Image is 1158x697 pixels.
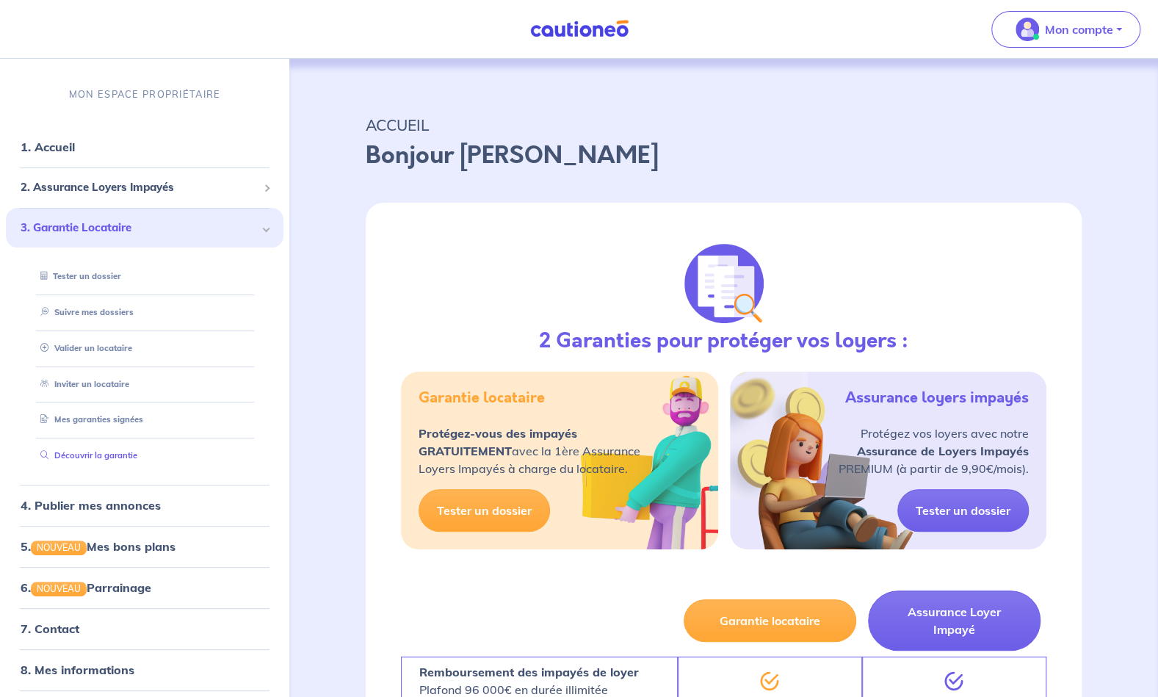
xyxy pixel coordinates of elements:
[845,389,1029,407] h5: Assurance loyers impayés
[69,87,220,101] p: MON ESPACE PROPRIÉTAIRE
[21,580,151,595] a: 6.NOUVEAUParrainage
[35,343,132,353] a: Valider un locataire
[23,264,266,289] div: Tester un dossier
[6,491,283,520] div: 4. Publier mes annonces
[21,621,79,636] a: 7. Contact
[419,389,545,407] h5: Garantie locataire
[419,425,640,477] p: avec la 1ère Assurance Loyers Impayés à charge du locataire.
[6,208,283,248] div: 3. Garantie Locataire
[6,614,283,643] div: 7. Contact
[35,450,137,461] a: Découvrir la garantie
[35,414,143,425] a: Mes garanties signées
[6,532,283,561] div: 5.NOUVEAUMes bons plans
[6,655,283,685] div: 8. Mes informations
[366,112,1082,138] p: ACCUEIL
[857,444,1029,458] strong: Assurance de Loyers Impayés
[991,11,1140,48] button: illu_account_valid_menu.svgMon compte
[6,173,283,202] div: 2. Assurance Loyers Impayés
[897,489,1029,532] a: Tester un dossier
[539,329,908,354] h3: 2 Garanties pour protéger vos loyers :
[23,372,266,396] div: Inviter un locataire
[419,665,639,679] strong: Remboursement des impayés de loyer
[6,132,283,162] div: 1. Accueil
[23,444,266,468] div: Découvrir la garantie
[21,220,258,236] span: 3. Garantie Locataire
[1045,21,1113,38] p: Mon compte
[35,307,134,317] a: Suivre mes dossiers
[868,591,1041,651] button: Assurance Loyer Impayé
[6,573,283,602] div: 6.NOUVEAUParrainage
[684,244,764,323] img: justif-loupe
[21,179,258,196] span: 2. Assurance Loyers Impayés
[524,20,634,38] img: Cautioneo
[35,378,129,389] a: Inviter un locataire
[1016,18,1039,41] img: illu_account_valid_menu.svg
[21,140,75,154] a: 1. Accueil
[419,426,577,458] strong: Protégez-vous des impayés GRATUITEMENT
[23,336,266,361] div: Valider un locataire
[839,425,1029,477] p: Protégez vos loyers avec notre PREMIUM (à partir de 9,90€/mois).
[419,489,550,532] a: Tester un dossier
[21,498,161,513] a: 4. Publier mes annonces
[23,408,266,432] div: Mes garanties signées
[21,539,175,554] a: 5.NOUVEAUMes bons plans
[23,300,266,325] div: Suivre mes dossiers
[21,662,134,677] a: 8. Mes informations
[684,599,856,642] button: Garantie locataire
[366,138,1082,173] p: Bonjour [PERSON_NAME]
[35,271,121,281] a: Tester un dossier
